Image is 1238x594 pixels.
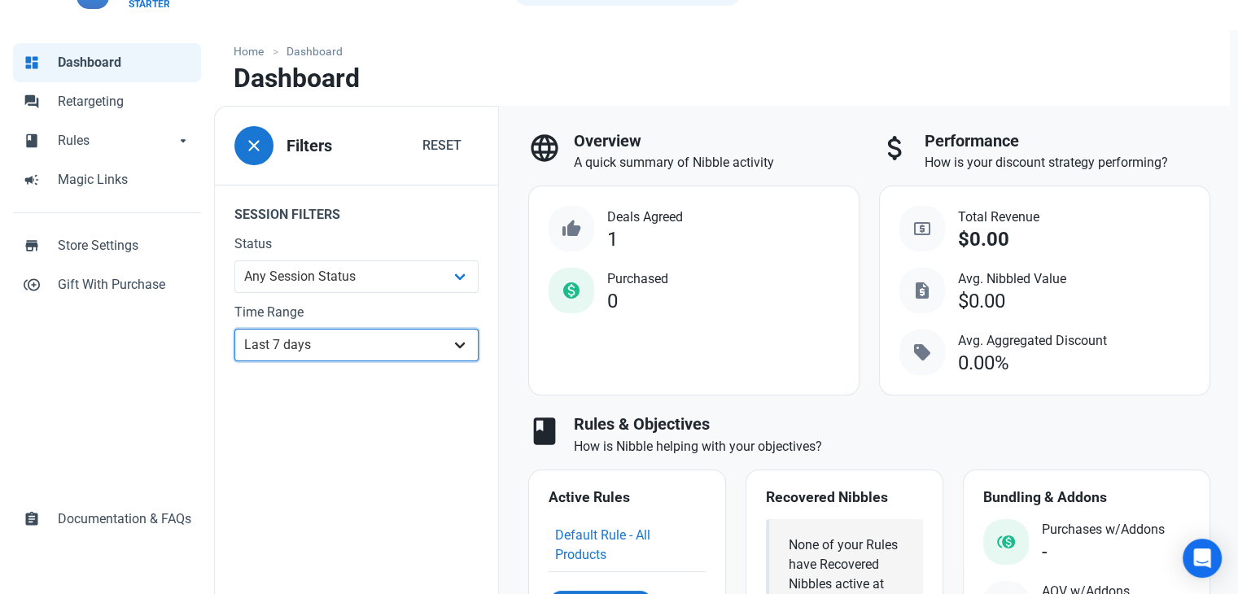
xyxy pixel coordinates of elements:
span: arrow_drop_down [175,131,191,147]
h4: Recovered Nibbles [766,490,923,506]
span: Total Revenue [958,207,1039,227]
a: Default Rule - All Products [555,527,650,562]
nav: breadcrumbs [214,30,1230,63]
div: $0.00 [958,290,1005,312]
span: close [244,136,264,155]
button: close [234,126,273,165]
a: control_point_duplicateGift With Purchase [13,265,201,304]
span: book [528,415,561,448]
img: status_purchased_with_addon.svg [996,532,1016,552]
span: local_atm [912,219,932,238]
div: - [1042,541,1048,563]
span: request_quote [912,281,932,300]
div: 0.00% [958,352,1009,374]
span: language [528,132,561,164]
span: forum [24,92,40,108]
p: How is your discount strategy performing? [925,153,1210,173]
a: Home [234,43,272,60]
span: sell [912,343,932,362]
h3: Overview [574,132,860,151]
span: Dashboard [58,53,191,72]
h4: Active Rules [549,490,706,506]
span: Gift With Purchase [58,275,191,295]
p: How is Nibble helping with your objectives? [574,437,1210,456]
span: Store Settings [58,236,191,256]
div: 1 [607,229,618,251]
span: control_point_duplicate [24,275,40,291]
a: forumRetargeting [13,82,201,121]
span: Retargeting [58,92,191,111]
a: assignmentDocumentation & FAQs [13,500,201,539]
span: Deals Agreed [607,207,683,227]
p: A quick summary of Nibble activity [574,153,860,173]
span: Reset [422,136,462,155]
div: 0 [607,290,618,312]
span: assignment [24,509,40,526]
span: store [24,236,40,252]
div: $0.00 [958,229,1009,251]
label: Time Range [234,303,479,322]
button: Reset [405,129,479,162]
span: campaign [24,170,40,186]
span: attach_money [879,132,912,164]
a: campaignMagic Links [13,160,201,199]
a: dashboardDashboard [13,43,201,82]
div: Open Intercom Messenger [1183,539,1222,578]
span: Documentation & FAQs [58,509,191,529]
h3: Filters [287,137,332,155]
span: Rules [58,131,175,151]
h3: Performance [925,132,1210,151]
legend: Session Filters [215,185,498,234]
label: Status [234,234,479,254]
span: Avg. Nibbled Value [958,269,1066,289]
span: Purchased [607,269,668,289]
span: Purchases w/Addons [1042,520,1165,539]
span: Avg. Aggregated Discount [958,331,1107,351]
span: Magic Links [58,170,191,190]
a: storeStore Settings [13,226,201,265]
span: thumb_up [562,219,581,238]
span: monetization_on [562,281,581,300]
h3: Rules & Objectives [574,415,1210,434]
a: bookRulesarrow_drop_down [13,121,201,160]
h1: Dashboard [234,63,360,93]
span: book [24,131,40,147]
h4: Bundling & Addons [983,490,1190,506]
span: dashboard [24,53,40,69]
